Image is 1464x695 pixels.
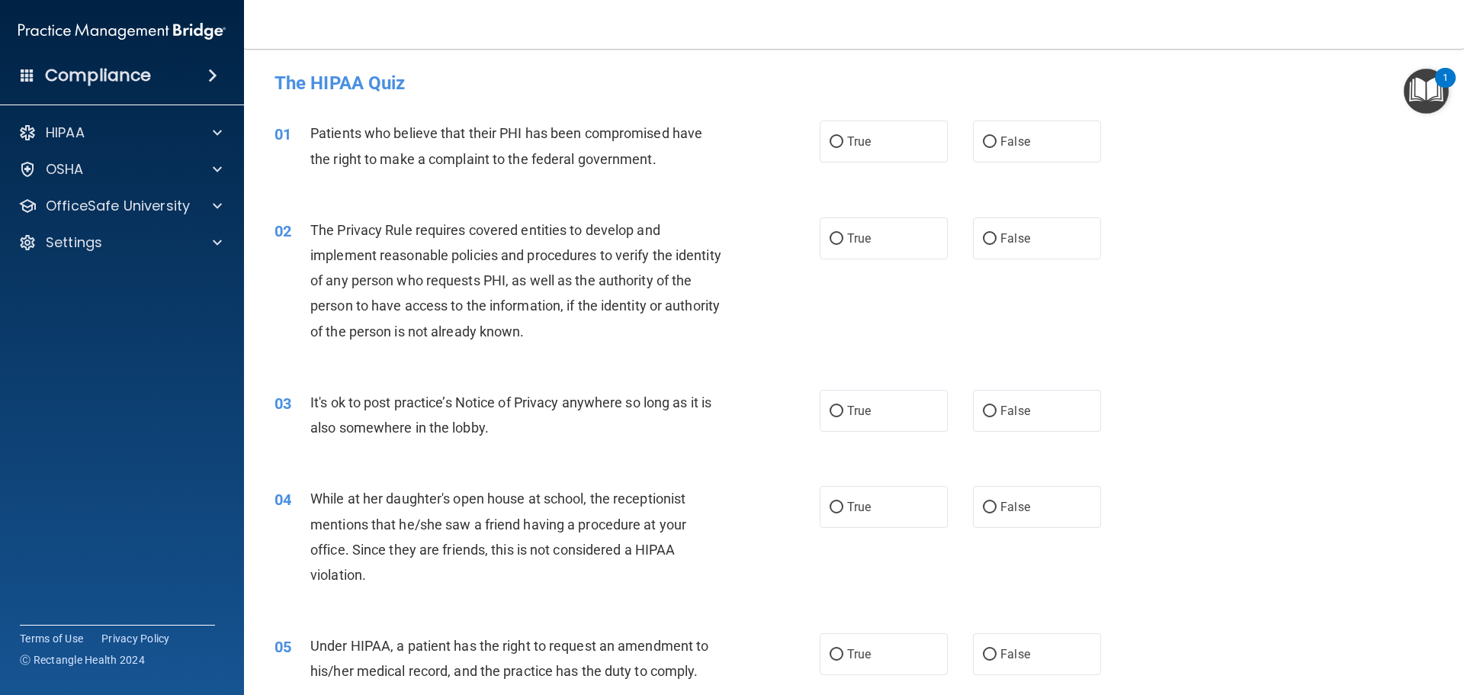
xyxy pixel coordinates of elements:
input: False [983,502,997,513]
input: False [983,649,997,661]
a: HIPAA [18,124,222,142]
span: The Privacy Rule requires covered entities to develop and implement reasonable policies and proce... [310,222,721,339]
span: While at her daughter's open house at school, the receptionist mentions that he/she saw a friend ... [310,491,686,583]
button: Open Resource Center, 1 new notification [1404,69,1449,114]
span: False [1000,647,1030,661]
span: It's ok to post practice’s Notice of Privacy anywhere so long as it is also somewhere in the lobby. [310,394,711,436]
span: 04 [274,491,291,509]
span: Patients who believe that their PHI has been compromised have the right to make a complaint to th... [310,125,702,166]
span: Under HIPAA, a patient has the right to request an amendment to his/her medical record, and the p... [310,638,708,679]
a: OSHA [18,160,222,179]
span: 05 [274,638,291,656]
span: Ⓒ Rectangle Health 2024 [20,652,145,668]
input: True [830,502,843,513]
span: True [847,134,871,149]
span: 03 [274,394,291,413]
span: False [1000,500,1030,514]
input: True [830,649,843,661]
a: Privacy Policy [101,631,170,646]
input: True [830,137,843,148]
span: True [847,404,871,418]
input: True [830,406,843,417]
span: True [847,231,871,246]
p: HIPAA [46,124,85,142]
a: OfficeSafe University [18,197,222,215]
a: Terms of Use [20,631,83,646]
input: True [830,233,843,245]
p: OfficeSafe University [46,197,190,215]
span: False [1000,231,1030,246]
span: True [847,500,871,514]
input: False [983,233,997,245]
h4: The HIPAA Quiz [274,73,1433,93]
div: 1 [1443,78,1448,98]
input: False [983,137,997,148]
p: OSHA [46,160,84,179]
img: PMB logo [18,16,226,47]
span: True [847,647,871,661]
h4: Compliance [45,65,151,86]
span: 02 [274,222,291,240]
span: False [1000,404,1030,418]
span: 01 [274,125,291,143]
p: Settings [46,233,102,252]
span: False [1000,134,1030,149]
input: False [983,406,997,417]
a: Settings [18,233,222,252]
